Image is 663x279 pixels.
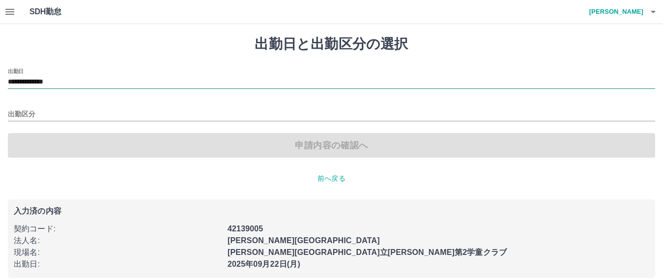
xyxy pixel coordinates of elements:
p: 前へ戻る [8,173,655,184]
label: 出勤日 [8,67,24,75]
p: 法人名 : [14,235,222,247]
p: 入力済の内容 [14,207,649,215]
b: 42139005 [228,224,263,233]
p: 出勤日 : [14,258,222,270]
h1: 出勤日と出勤区分の選択 [8,36,655,53]
b: 2025年09月22日(月) [228,260,300,268]
b: [PERSON_NAME][GEOGRAPHIC_DATA] [228,236,380,245]
b: [PERSON_NAME][GEOGRAPHIC_DATA]立[PERSON_NAME]第2学童クラブ [228,248,507,256]
p: 契約コード : [14,223,222,235]
p: 現場名 : [14,247,222,258]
